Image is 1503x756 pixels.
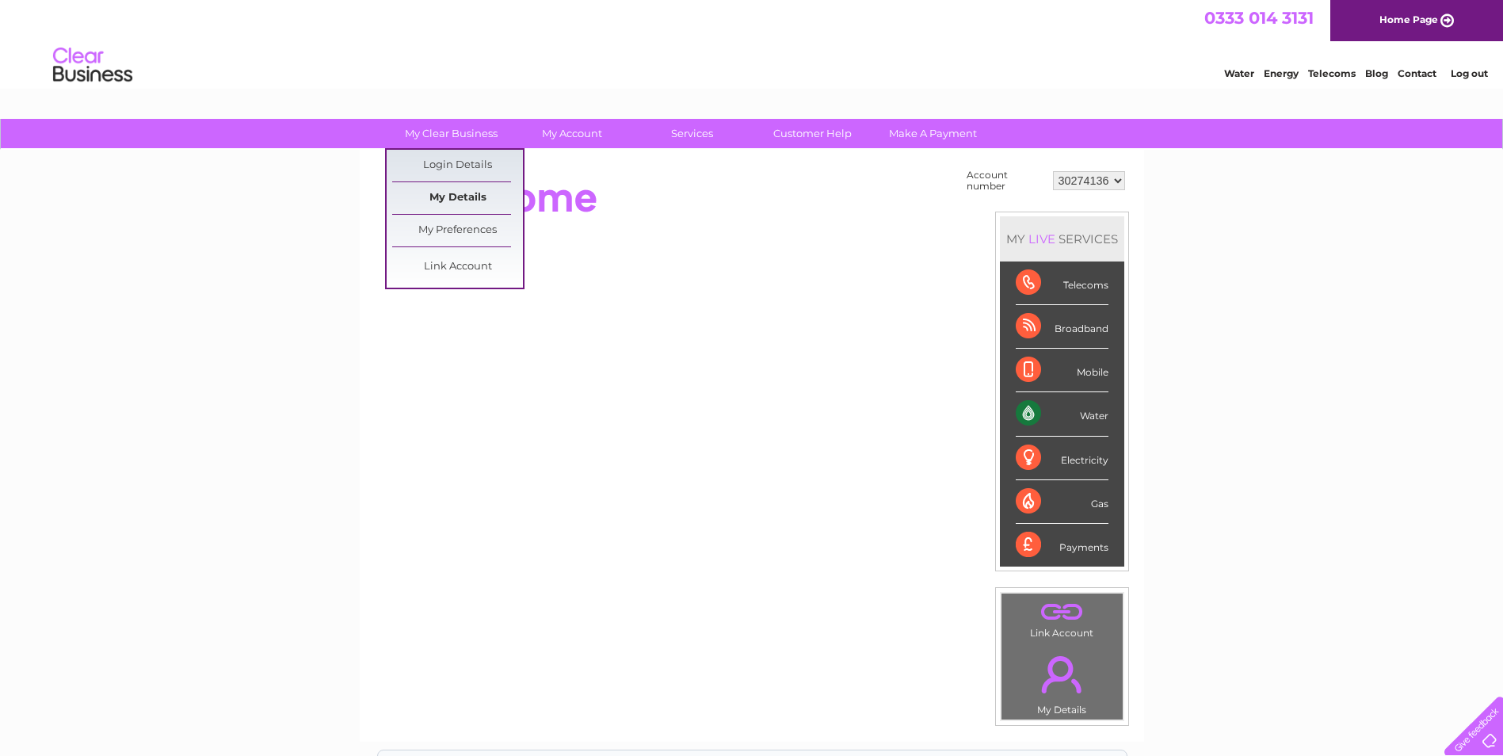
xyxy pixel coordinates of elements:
[1025,231,1059,246] div: LIVE
[1204,8,1314,28] a: 0333 014 3131
[1016,305,1108,349] div: Broadband
[386,119,517,148] a: My Clear Business
[1264,67,1299,79] a: Energy
[1016,437,1108,480] div: Electricity
[1016,392,1108,436] div: Water
[1398,67,1436,79] a: Contact
[747,119,878,148] a: Customer Help
[378,9,1127,77] div: Clear Business is a trading name of Verastar Limited (registered in [GEOGRAPHIC_DATA] No. 3667643...
[1224,67,1254,79] a: Water
[1016,262,1108,305] div: Telecoms
[392,150,523,181] a: Login Details
[1016,349,1108,392] div: Mobile
[1308,67,1356,79] a: Telecoms
[1005,647,1119,702] a: .
[1005,598,1119,625] a: .
[392,251,523,283] a: Link Account
[1001,593,1123,643] td: Link Account
[392,215,523,246] a: My Preferences
[627,119,757,148] a: Services
[868,119,998,148] a: Make A Payment
[1365,67,1388,79] a: Blog
[1000,216,1124,262] div: MY SERVICES
[1451,67,1488,79] a: Log out
[1001,643,1123,720] td: My Details
[392,182,523,214] a: My Details
[506,119,637,148] a: My Account
[1016,524,1108,567] div: Payments
[963,166,1049,196] td: Account number
[1016,480,1108,524] div: Gas
[52,41,133,90] img: logo.png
